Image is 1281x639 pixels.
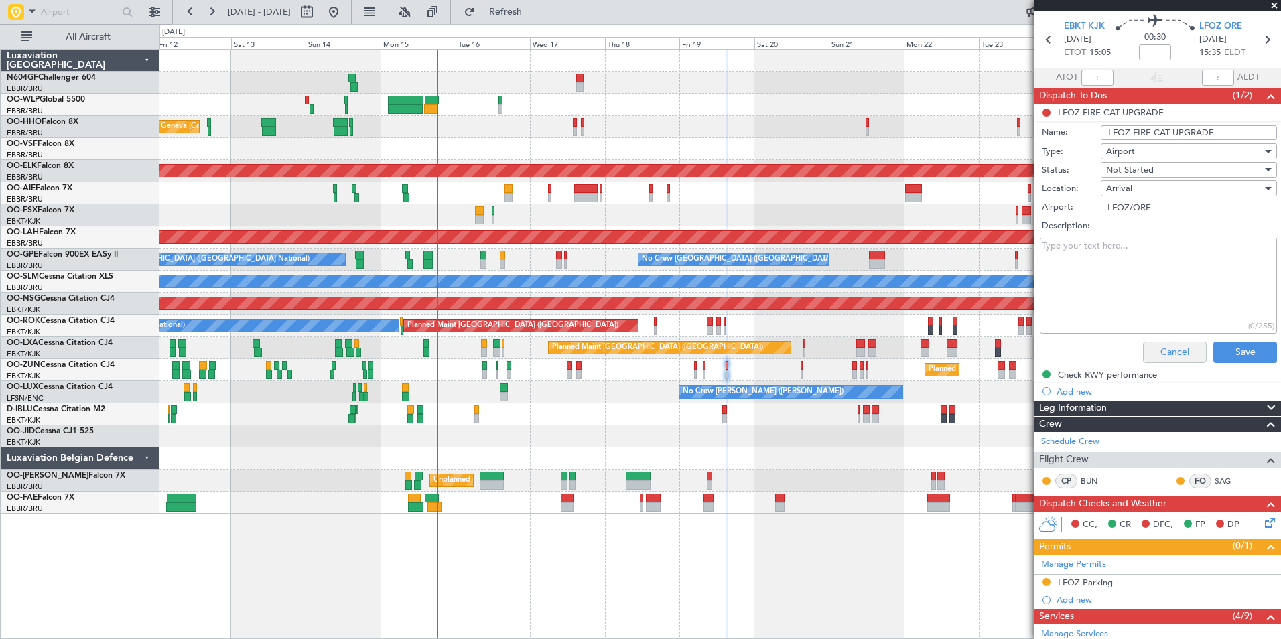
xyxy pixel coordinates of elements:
[162,27,185,38] div: [DATE]
[7,361,115,369] a: OO-ZUNCessna Citation CJ4
[7,437,40,447] a: EBKT/KJK
[228,6,291,18] span: [DATE] - [DATE]
[1083,518,1097,532] span: CC,
[7,228,39,236] span: OO-LAH
[1199,20,1242,33] span: LFOZ ORE
[7,74,38,82] span: N604GF
[7,472,125,480] a: OO-[PERSON_NAME]Falcon 7X
[7,118,42,126] span: OO-HHO
[1042,145,1101,159] label: Type:
[1233,539,1252,553] span: (0/1)
[7,383,113,391] a: OO-LUXCessna Citation CJ4
[7,172,43,182] a: EBBR/BRU
[1081,70,1114,86] input: --:--
[7,96,85,104] a: OO-WLPGlobal 5500
[829,37,904,49] div: Sun 21
[7,251,118,259] a: OO-GPEFalcon 900EX EASy II
[7,383,38,391] span: OO-LUX
[1081,475,1111,487] a: BUN
[7,317,115,325] a: OO-ROKCessna Citation CJ4
[7,118,78,126] a: OO-HHOFalcon 8X
[7,150,43,160] a: EBBR/BRU
[1039,539,1071,555] span: Permits
[7,206,38,214] span: OO-FSX
[1153,518,1173,532] span: DFC,
[904,37,979,49] div: Mon 22
[1106,182,1132,194] span: Arrival
[7,162,37,170] span: OO-ELK
[1233,609,1252,623] span: (4/9)
[7,494,74,502] a: OO-FAEFalcon 7X
[306,37,381,49] div: Sun 14
[1064,46,1086,60] span: ETOT
[1039,609,1074,624] span: Services
[1227,518,1239,532] span: DP
[1039,496,1166,512] span: Dispatch Checks and Weather
[478,7,534,17] span: Refresh
[1039,401,1107,416] span: Leg Information
[7,339,38,347] span: OO-LXA
[7,371,40,381] a: EBKT/KJK
[1039,88,1107,104] span: Dispatch To-Dos
[1248,319,1274,332] div: (0/255)
[552,338,763,358] div: Planned Maint [GEOGRAPHIC_DATA] ([GEOGRAPHIC_DATA])
[7,162,74,170] a: OO-ELKFalcon 8X
[1189,474,1211,488] div: FO
[381,37,456,49] div: Mon 15
[7,251,38,259] span: OO-GPE
[1237,71,1260,84] span: ALDT
[7,482,43,492] a: EBBR/BRU
[7,405,33,413] span: D-IBLU
[7,140,38,148] span: OO-VSF
[683,382,844,402] div: No Crew [PERSON_NAME] ([PERSON_NAME])
[231,37,306,49] div: Sat 13
[7,317,40,325] span: OO-ROK
[1055,474,1077,488] div: CP
[35,32,141,42] span: All Aircraft
[407,315,618,336] div: Planned Maint [GEOGRAPHIC_DATA] ([GEOGRAPHIC_DATA])
[1120,518,1131,532] span: CR
[7,427,35,435] span: OO-JID
[1042,164,1101,177] label: Status:
[1041,435,1099,449] a: Schedule Crew
[929,360,1085,380] div: Planned Maint Kortrijk-[GEOGRAPHIC_DATA]
[1106,164,1154,176] span: Not Started
[456,37,531,49] div: Tue 16
[7,504,43,514] a: EBBR/BRU
[1064,33,1091,46] span: [DATE]
[7,405,105,413] a: D-IBLUCessna Citation M2
[642,249,866,269] div: No Crew [GEOGRAPHIC_DATA] ([GEOGRAPHIC_DATA] National)
[1195,518,1205,532] span: FP
[7,238,43,248] a: EBBR/BRU
[1056,71,1078,84] span: ATOT
[1058,369,1157,380] div: Check RWY performance
[530,37,605,49] div: Wed 17
[7,427,94,435] a: OO-JIDCessna CJ1 525
[7,84,43,94] a: EBBR/BRU
[7,415,40,425] a: EBKT/KJK
[7,206,74,214] a: OO-FSXFalcon 7X
[7,349,40,359] a: EBKT/KJK
[1039,417,1062,432] span: Crew
[1042,201,1101,214] label: Airport:
[7,184,72,192] a: OO-AIEFalcon 7X
[7,295,115,303] a: OO-NSGCessna Citation CJ4
[15,26,145,48] button: All Aircraft
[1224,46,1245,60] span: ELDT
[7,327,40,337] a: EBKT/KJK
[7,472,88,480] span: OO-[PERSON_NAME]
[7,128,43,138] a: EBBR/BRU
[1106,145,1135,157] span: Airport
[7,96,40,104] span: OO-WLP
[979,37,1054,49] div: Tue 23
[1057,594,1274,606] div: Add new
[7,305,40,315] a: EBKT/KJK
[1199,33,1227,46] span: [DATE]
[605,37,680,49] div: Thu 18
[1213,342,1277,363] button: Save
[7,216,40,226] a: EBKT/KJK
[7,228,76,236] a: OO-LAHFalcon 7X
[679,37,754,49] div: Fri 19
[1144,31,1166,44] span: 00:30
[1042,126,1101,139] label: Name:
